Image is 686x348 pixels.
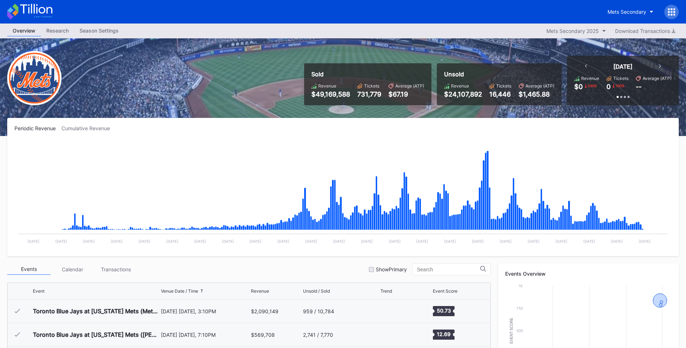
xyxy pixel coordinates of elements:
[516,306,523,310] text: 750
[505,271,672,277] div: Events Overview
[380,326,402,344] svg: Chart title
[161,332,249,338] div: [DATE] [DATE], 7:10PM
[303,332,333,338] div: 2,741 / 7,770
[277,239,289,243] text: [DATE]
[33,307,159,315] div: Toronto Blue Jays at [US_STATE] Mets (Mets Opening Day)
[94,264,137,275] div: Transactions
[489,90,511,98] div: 16,446
[51,264,94,275] div: Calendar
[500,239,512,243] text: [DATE]
[587,83,597,89] div: 100 %
[357,90,381,98] div: 731,779
[416,239,428,243] text: [DATE]
[251,288,269,294] div: Revenue
[437,331,451,337] text: 12.69
[251,308,278,314] div: $2,090,149
[14,125,61,131] div: Periodic Revenue
[615,28,675,34] div: Download Transactions
[311,71,424,78] div: Sold
[525,83,554,89] div: Average (ATP)
[376,266,407,272] div: Show Primary
[583,239,595,243] text: [DATE]
[303,308,334,314] div: 959 / 10,784
[543,26,610,36] button: Mets Secondary 2025
[613,63,632,70] div: [DATE]
[161,288,198,294] div: Venue Date / Time
[83,239,95,243] text: [DATE]
[7,51,61,105] img: New-York-Mets-Transparent.png
[194,239,206,243] text: [DATE]
[33,331,159,338] div: Toronto Blue Jays at [US_STATE] Mets ([PERSON_NAME] Players Pin Giveaway)
[444,71,554,78] div: Unsold
[451,83,469,89] div: Revenue
[74,25,124,36] div: Season Settings
[139,239,150,243] text: [DATE]
[111,239,123,243] text: [DATE]
[433,288,457,294] div: Event Score
[14,140,672,249] svg: Chart title
[643,76,672,81] div: Average (ATP)
[222,239,234,243] text: [DATE]
[472,239,484,243] text: [DATE]
[555,239,567,243] text: [DATE]
[61,125,116,131] div: Cumulative Revenue
[612,26,679,36] button: Download Transactions
[380,302,402,320] svg: Chart title
[574,83,583,90] div: $0
[250,239,261,243] text: [DATE]
[161,308,249,314] div: [DATE] [DATE], 3:10PM
[510,318,514,344] text: Event Score
[41,25,74,37] a: Research
[636,83,642,90] div: --
[27,239,39,243] text: [DATE]
[166,239,178,243] text: [DATE]
[395,83,424,89] div: Average (ATP)
[388,90,424,98] div: $67.19
[33,288,44,294] div: Event
[251,332,275,338] div: $569,708
[516,328,523,333] text: 500
[602,5,659,18] button: Mets Secondary
[333,239,345,243] text: [DATE]
[7,25,41,37] a: Overview
[7,264,51,275] div: Events
[318,83,336,89] div: Revenue
[364,83,379,89] div: Tickets
[389,239,401,243] text: [DATE]
[41,25,74,36] div: Research
[305,239,317,243] text: [DATE]
[380,288,392,294] div: Trend
[611,239,623,243] text: [DATE]
[528,239,540,243] text: [DATE]
[608,9,646,15] div: Mets Secondary
[613,76,629,81] div: Tickets
[519,90,554,98] div: $1,465.88
[311,90,350,98] div: $49,169,588
[519,284,523,288] text: 1k
[639,239,651,243] text: [DATE]
[417,267,480,272] input: Search
[581,76,599,81] div: Revenue
[436,307,451,314] text: 50.73
[546,28,599,34] div: Mets Secondary 2025
[606,83,611,90] div: 0
[303,288,330,294] div: Unsold / Sold
[444,90,482,98] div: $24,107,892
[74,25,124,37] a: Season Settings
[615,83,625,89] div: 100 %
[361,239,373,243] text: [DATE]
[55,239,67,243] text: [DATE]
[444,239,456,243] text: [DATE]
[496,83,511,89] div: Tickets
